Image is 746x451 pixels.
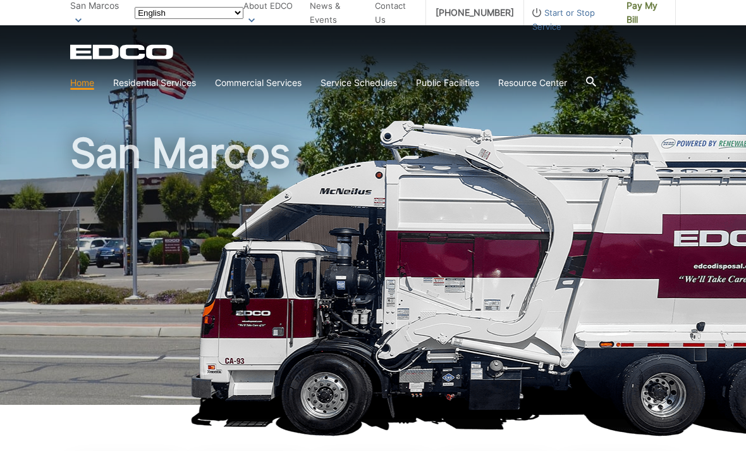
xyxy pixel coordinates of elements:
[70,76,94,90] a: Home
[113,76,196,90] a: Residential Services
[135,7,243,19] select: Select a language
[321,76,397,90] a: Service Schedules
[215,76,302,90] a: Commercial Services
[498,76,567,90] a: Resource Center
[70,133,676,411] h1: San Marcos
[416,76,479,90] a: Public Facilities
[70,44,175,59] a: EDCD logo. Return to the homepage.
